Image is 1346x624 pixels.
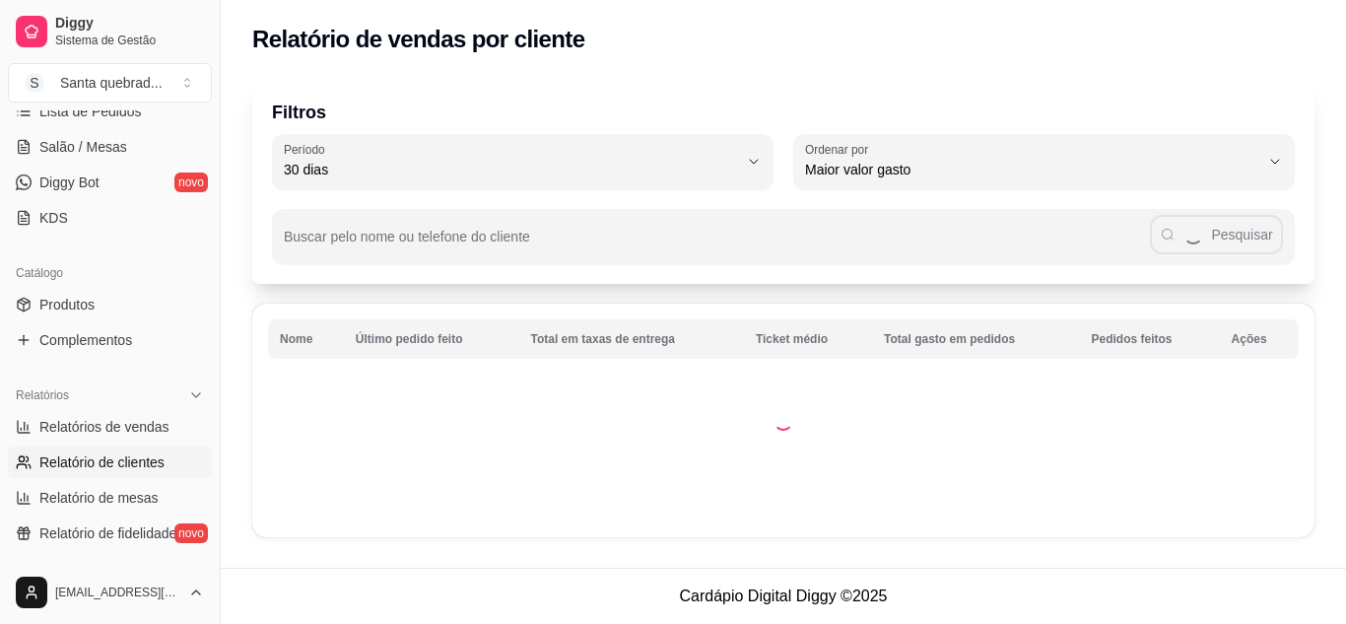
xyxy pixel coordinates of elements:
span: Relatórios de vendas [39,417,169,437]
span: Lista de Pedidos [39,102,142,121]
span: Complementos [39,330,132,350]
a: Diggy Botnovo [8,167,212,198]
a: Relatório de fidelidadenovo [8,518,212,549]
span: Diggy Bot [39,173,100,192]
button: [EMAIL_ADDRESS][DOMAIN_NAME] [8,569,212,616]
div: Catálogo [8,257,212,289]
a: DiggySistema de Gestão [8,8,212,55]
div: Loading [774,411,793,431]
a: Complementos [8,324,212,356]
span: Diggy [55,15,204,33]
span: Relatório de mesas [39,488,159,508]
a: Lista de Pedidos [8,96,212,127]
span: 30 dias [284,160,738,179]
button: Período30 dias [272,134,774,189]
footer: Cardápio Digital Diggy © 2025 [221,568,1346,624]
a: Relatório de clientes [8,447,212,478]
span: Relatório de fidelidade [39,523,176,543]
span: Relatório de clientes [39,452,165,472]
input: Buscar pelo nome ou telefone do cliente [284,235,1150,254]
span: Maior valor gasto [805,160,1259,179]
span: S [25,73,44,93]
a: Produtos [8,289,212,320]
p: Filtros [272,99,1295,126]
a: Salão / Mesas [8,131,212,163]
span: [EMAIL_ADDRESS][DOMAIN_NAME] [55,585,180,600]
label: Ordenar por [805,141,875,158]
label: Período [284,141,331,158]
h2: Relatório de vendas por cliente [252,24,585,55]
button: Select a team [8,63,212,103]
span: Produtos [39,295,95,314]
span: KDS [39,208,68,228]
button: Ordenar porMaior valor gasto [793,134,1295,189]
span: Salão / Mesas [39,137,127,157]
span: Relatórios [16,387,69,403]
a: Relatórios de vendas [8,411,212,443]
span: Sistema de Gestão [55,33,204,48]
a: Relatório de mesas [8,482,212,514]
a: KDS [8,202,212,234]
div: Santa quebrad ... [60,73,163,93]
